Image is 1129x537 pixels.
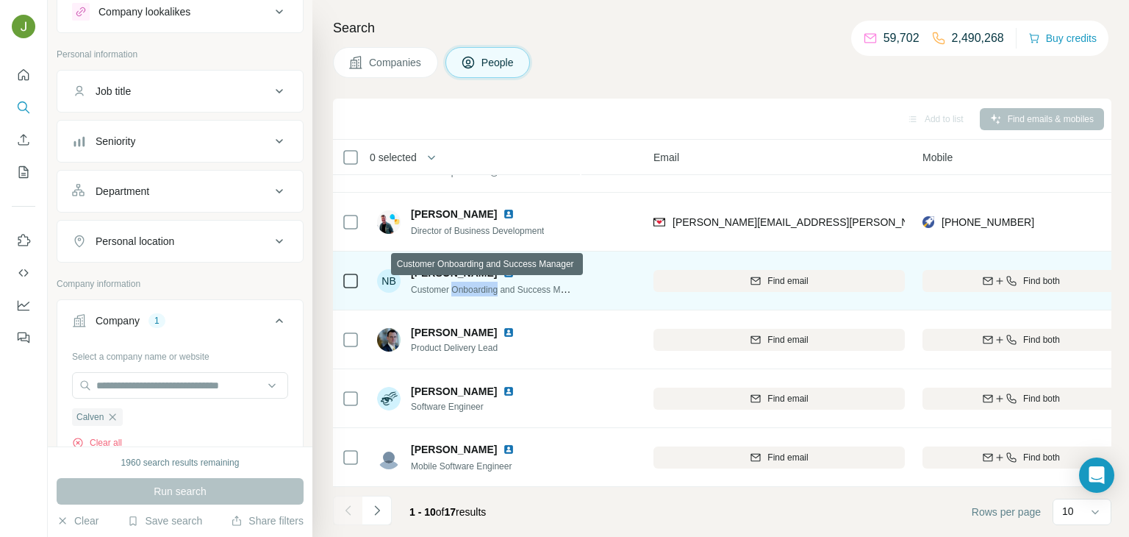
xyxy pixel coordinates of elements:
[57,513,98,528] button: Clear
[503,327,515,338] img: LinkedIn logo
[12,127,35,153] button: Enrich CSV
[952,29,1004,47] p: 2,490,268
[767,451,808,464] span: Find email
[411,226,544,236] span: Director of Business Development
[411,461,512,472] span: Mobile Software Engineer
[409,506,436,518] span: 1 - 10
[57,74,303,109] button: Job title
[411,167,528,177] span: Head of Operations @ Calven
[1023,451,1060,464] span: Find both
[12,324,35,351] button: Feedback
[653,215,665,230] img: provider findymail logo
[12,94,35,121] button: Search
[653,150,679,165] span: Email
[57,277,304,291] p: Company information
[72,436,122,449] button: Clear all
[57,124,303,159] button: Seniority
[12,292,35,319] button: Dashboard
[76,410,104,424] span: Calven
[411,325,497,340] span: [PERSON_NAME]
[411,442,497,457] span: [PERSON_NAME]
[653,447,905,469] button: Find email
[148,314,165,327] div: 1
[503,208,515,220] img: LinkedIn logo
[57,303,303,344] button: Company1
[1023,333,1060,346] span: Find both
[653,388,905,410] button: Find email
[503,385,515,397] img: LinkedIn logo
[12,260,35,286] button: Use Surfe API
[1028,28,1097,49] button: Buy credits
[377,328,401,352] img: Avatar
[673,216,1017,228] span: [PERSON_NAME][EMAIL_ADDRESS][PERSON_NAME][DOMAIN_NAME]
[411,266,497,280] span: [PERSON_NAME]
[12,227,35,254] button: Use Surfe on LinkedIn
[72,344,288,363] div: Select a company name or website
[57,174,303,209] button: Department
[409,506,486,518] span: results
[1023,392,1060,405] span: Find both
[1079,458,1114,493] div: Open Intercom Messenger
[377,210,401,234] img: Avatar
[377,387,401,410] img: Avatar
[503,267,515,279] img: LinkedIn logo
[481,55,515,70] span: People
[884,29,920,47] p: 59,702
[922,150,953,165] span: Mobile
[127,513,202,528] button: Save search
[922,388,1119,410] button: Find both
[96,184,149,199] div: Department
[922,329,1119,351] button: Find both
[231,513,304,528] button: Share filters
[653,270,905,292] button: Find email
[972,505,1041,519] span: Rows per page
[1023,274,1060,288] span: Find both
[57,48,304,61] p: Personal information
[96,234,174,249] div: Personal location
[436,506,445,518] span: of
[12,15,35,38] img: Avatar
[411,384,497,399] span: [PERSON_NAME]
[411,341,532,355] span: Product Delivery Lead
[411,283,588,295] span: Customer Onboarding and Success Manager
[922,215,934,230] img: provider rocketreach logo
[96,84,131,99] div: Job title
[370,150,417,165] span: 0 selected
[767,274,808,288] span: Find email
[445,506,456,518] span: 17
[57,224,303,259] button: Personal location
[503,444,515,455] img: LinkedIn logo
[767,392,808,405] span: Find email
[12,62,35,88] button: Quick start
[369,55,423,70] span: Companies
[942,216,1034,228] span: [PHONE_NUMBER]
[411,400,532,413] span: Software Engineer
[121,456,240,469] div: 1960 search results remaining
[333,18,1111,38] h4: Search
[96,134,135,149] div: Seniority
[377,446,401,469] img: Avatar
[1062,504,1074,519] p: 10
[653,329,905,351] button: Find email
[98,4,190,19] div: Company lookalikes
[922,447,1119,469] button: Find both
[411,207,497,221] span: [PERSON_NAME]
[12,159,35,185] button: My lists
[922,270,1119,292] button: Find both
[377,269,401,293] div: NB
[767,333,808,346] span: Find email
[362,496,392,525] button: Navigate to next page
[96,313,140,328] div: Company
